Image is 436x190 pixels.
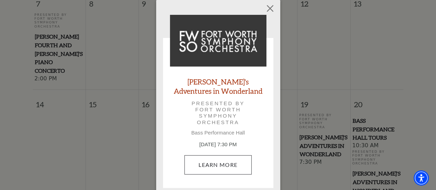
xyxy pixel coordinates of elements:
[170,15,266,67] img: Alice's Adventures in Wonderland
[170,141,266,149] p: [DATE] 7:30 PM
[414,170,429,186] div: Accessibility Menu
[184,155,252,174] a: September 20, 7:30 PM Learn More
[170,130,266,136] p: Bass Performance Hall
[263,2,276,15] button: Close
[180,100,257,126] p: Presented by Fort Worth Symphony Orchestra
[170,77,266,96] a: [PERSON_NAME]'s Adventures in Wonderland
